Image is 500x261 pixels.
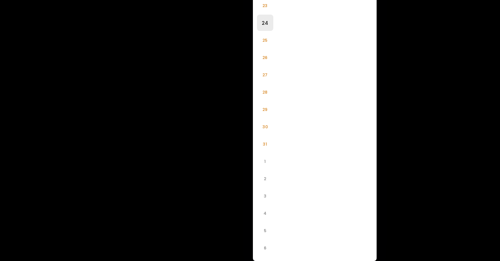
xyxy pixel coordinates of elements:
li: 6 [257,240,273,256]
li: 25 [257,32,273,48]
li: 29 [257,101,273,117]
li: 27 [257,67,273,83]
li: 4 [257,205,273,221]
li: 26 [257,49,273,66]
li: 28 [257,84,273,100]
li: 2 [257,170,273,187]
li: 3 [257,188,273,204]
li: 5 [257,222,273,239]
li: 1 [257,153,273,169]
li: 24 [257,15,273,31]
li: 31 [257,136,273,152]
li: 30 [257,118,273,135]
